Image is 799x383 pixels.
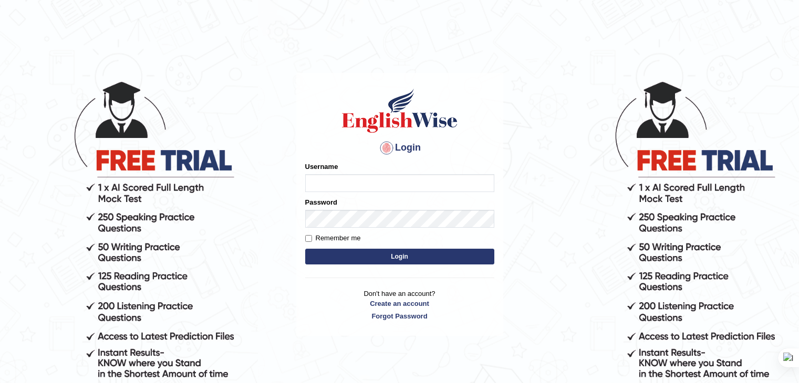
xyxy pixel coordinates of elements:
h4: Login [305,140,494,156]
p: Don't have an account? [305,289,494,321]
label: Username [305,162,338,172]
label: Password [305,197,337,207]
a: Create an account [305,299,494,308]
label: Remember me [305,233,361,243]
img: Logo of English Wise sign in for intelligent practice with AI [340,87,460,134]
a: Forgot Password [305,311,494,321]
input: Remember me [305,235,312,242]
button: Login [305,249,494,264]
